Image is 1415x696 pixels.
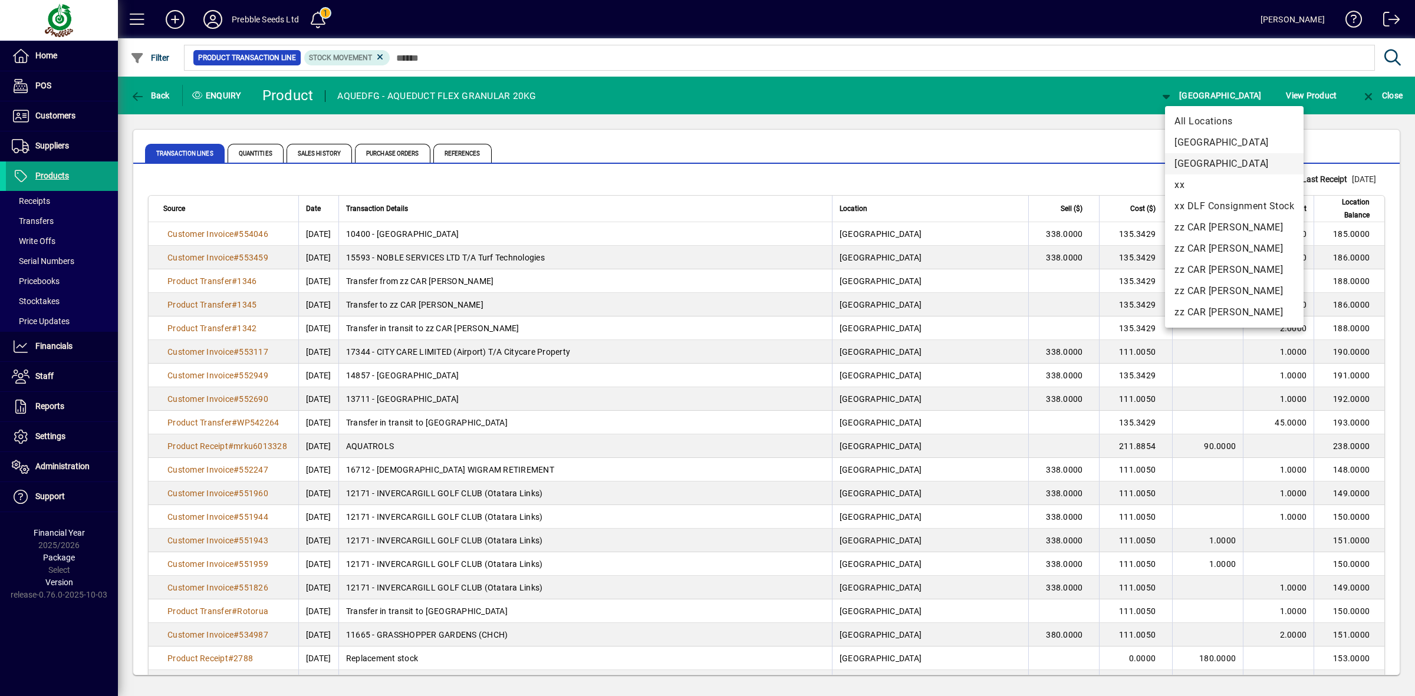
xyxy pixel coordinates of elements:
span: zz CAR [PERSON_NAME] [1174,220,1294,235]
span: zz CAR [PERSON_NAME] [1174,242,1294,256]
span: zz CAR [PERSON_NAME] [1174,305,1294,319]
span: [GEOGRAPHIC_DATA] [1174,136,1294,150]
span: [GEOGRAPHIC_DATA] [1174,157,1294,171]
span: xx DLF Consignment Stock [1174,199,1294,213]
span: xx [1174,178,1294,192]
span: All Locations [1174,114,1294,128]
span: zz CAR [PERSON_NAME] [1174,284,1294,298]
span: zz CAR [PERSON_NAME] [1174,263,1294,277]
